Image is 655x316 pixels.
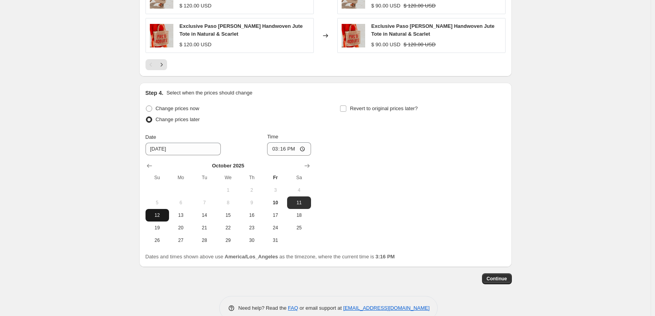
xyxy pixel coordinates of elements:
[219,225,237,231] span: 22
[290,225,307,231] span: 25
[156,116,200,122] span: Change prices later
[350,105,418,111] span: Revert to original prices later?
[264,171,287,184] th: Friday
[169,209,193,222] button: Monday October 13 2025
[219,174,237,181] span: We
[196,225,213,231] span: 21
[193,222,216,234] button: Tuesday October 21 2025
[264,234,287,247] button: Friday October 31 2025
[156,105,199,111] span: Change prices now
[219,187,237,193] span: 1
[238,305,288,311] span: Need help? Read the
[169,234,193,247] button: Monday October 27 2025
[180,41,212,49] div: $ 120.00 USD
[180,23,303,37] span: Exclusive Paso [PERSON_NAME] Handwoven Jute Tote in Natural & Scarlet
[146,196,169,209] button: Sunday October 5 2025
[240,222,264,234] button: Thursday October 23 2025
[267,174,284,181] span: Fr
[172,200,189,206] span: 6
[404,41,436,49] strike: $ 120.00 USD
[264,222,287,234] button: Friday October 24 2025
[166,89,252,97] p: Select when the prices should change
[225,254,278,260] b: America/Los_Angeles
[219,200,237,206] span: 8
[149,237,166,243] span: 26
[216,209,240,222] button: Wednesday October 15 2025
[342,24,365,47] img: ExclusivePasoRoblesHandwovenJuteToteinNatural_Scarlet_b41feccf-a405-4261-aaab-87e6157ca56d_80x.png
[156,59,167,70] button: Next
[290,212,307,218] span: 18
[267,225,284,231] span: 24
[219,212,237,218] span: 15
[216,222,240,234] button: Wednesday October 22 2025
[240,196,264,209] button: Thursday October 9 2025
[240,171,264,184] th: Thursday
[172,237,189,243] span: 27
[146,89,164,97] h2: Step 4.
[264,184,287,196] button: Friday October 3 2025
[267,134,278,140] span: Time
[216,196,240,209] button: Wednesday October 8 2025
[216,171,240,184] th: Wednesday
[180,2,212,10] div: $ 120.00 USD
[243,200,260,206] span: 9
[302,160,313,171] button: Show next month, November 2025
[146,171,169,184] th: Sunday
[193,171,216,184] th: Tuesday
[267,200,284,206] span: 10
[146,254,395,260] span: Dates and times shown above use as the timezone, where the current time is
[290,174,307,181] span: Sa
[264,209,287,222] button: Friday October 17 2025
[371,2,400,10] div: $ 90.00 USD
[482,273,512,284] button: Continue
[193,234,216,247] button: Tuesday October 28 2025
[196,174,213,181] span: Tu
[288,305,298,311] a: FAQ
[169,196,193,209] button: Monday October 6 2025
[267,142,311,156] input: 12:00
[149,225,166,231] span: 19
[169,171,193,184] th: Monday
[146,209,169,222] button: Sunday October 12 2025
[193,209,216,222] button: Tuesday October 14 2025
[264,196,287,209] button: Today Friday October 10 2025
[216,234,240,247] button: Wednesday October 29 2025
[287,171,311,184] th: Saturday
[240,184,264,196] button: Thursday October 2 2025
[371,41,400,49] div: $ 90.00 USD
[144,160,155,171] button: Show previous month, September 2025
[172,174,189,181] span: Mo
[196,212,213,218] span: 14
[146,234,169,247] button: Sunday October 26 2025
[290,200,307,206] span: 11
[146,222,169,234] button: Sunday October 19 2025
[240,234,264,247] button: Thursday October 30 2025
[287,222,311,234] button: Saturday October 25 2025
[287,184,311,196] button: Saturday October 4 2025
[216,184,240,196] button: Wednesday October 1 2025
[371,23,495,37] span: Exclusive Paso [PERSON_NAME] Handwoven Jute Tote in Natural & Scarlet
[267,237,284,243] span: 31
[169,222,193,234] button: Monday October 20 2025
[487,276,507,282] span: Continue
[298,305,343,311] span: or email support at
[243,225,260,231] span: 23
[267,212,284,218] span: 17
[287,196,311,209] button: Saturday October 11 2025
[219,237,237,243] span: 29
[196,237,213,243] span: 28
[243,212,260,218] span: 16
[267,187,284,193] span: 3
[243,187,260,193] span: 2
[149,212,166,218] span: 12
[287,209,311,222] button: Saturday October 18 2025
[149,174,166,181] span: Su
[149,200,166,206] span: 5
[150,24,173,47] img: ExclusivePasoRoblesHandwovenJuteToteinNatural_Scarlet_b41feccf-a405-4261-aaab-87e6157ca56d_80x.png
[196,200,213,206] span: 7
[193,196,216,209] button: Tuesday October 7 2025
[146,143,221,155] input: 10/10/2025
[172,212,189,218] span: 13
[240,209,264,222] button: Thursday October 16 2025
[343,305,429,311] a: [EMAIL_ADDRESS][DOMAIN_NAME]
